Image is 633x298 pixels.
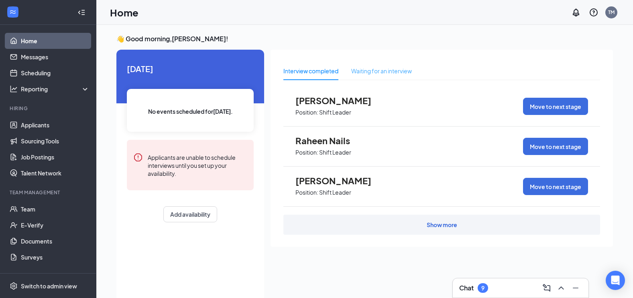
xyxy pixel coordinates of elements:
[427,221,457,229] div: Show more
[556,283,566,293] svg: ChevronUp
[10,85,18,93] svg: Analysis
[555,282,568,294] button: ChevronUp
[21,49,90,65] a: Messages
[21,149,90,165] a: Job Postings
[295,95,384,106] span: [PERSON_NAME]
[148,107,233,116] span: No events scheduled for [DATE] .
[540,282,553,294] button: ComposeMessage
[481,285,484,292] div: 9
[77,8,85,16] svg: Collapse
[589,8,598,17] svg: QuestionInfo
[10,105,88,112] div: Hiring
[295,109,318,116] p: Position:
[542,283,552,293] svg: ComposeMessage
[319,109,351,116] p: Shift Leader
[21,85,90,93] div: Reporting
[459,284,474,292] h3: Chat
[319,189,351,196] p: Shift Leader
[21,165,90,181] a: Talent Network
[133,153,143,162] svg: Error
[116,34,613,43] h3: 👋 Good morning, [PERSON_NAME] !
[569,282,582,294] button: Minimize
[163,206,217,222] button: Add availability
[351,66,412,75] div: Waiting for an interview
[523,98,588,115] button: Move to next stage
[21,33,90,49] a: Home
[21,201,90,217] a: Team
[295,189,318,196] p: Position:
[21,249,90,265] a: Surveys
[295,149,318,156] p: Position:
[523,138,588,155] button: Move to next stage
[523,178,588,195] button: Move to next stage
[21,133,90,149] a: Sourcing Tools
[10,189,88,196] div: Team Management
[606,271,625,290] div: Open Intercom Messenger
[295,135,384,146] span: Raheen Nails
[110,6,138,19] h1: Home
[127,62,254,75] span: [DATE]
[571,283,580,293] svg: Minimize
[21,65,90,81] a: Scheduling
[10,282,18,290] svg: Settings
[571,8,581,17] svg: Notifications
[21,117,90,133] a: Applicants
[148,153,247,177] div: Applicants are unable to schedule interviews until you set up your availability.
[21,217,90,233] a: E-Verify
[9,8,17,16] svg: WorkstreamLogo
[21,233,90,249] a: Documents
[21,282,77,290] div: Switch to admin view
[295,175,384,186] span: [PERSON_NAME]
[283,66,338,75] div: Interview completed
[608,9,615,16] div: TM
[319,149,351,156] p: Shift Leader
